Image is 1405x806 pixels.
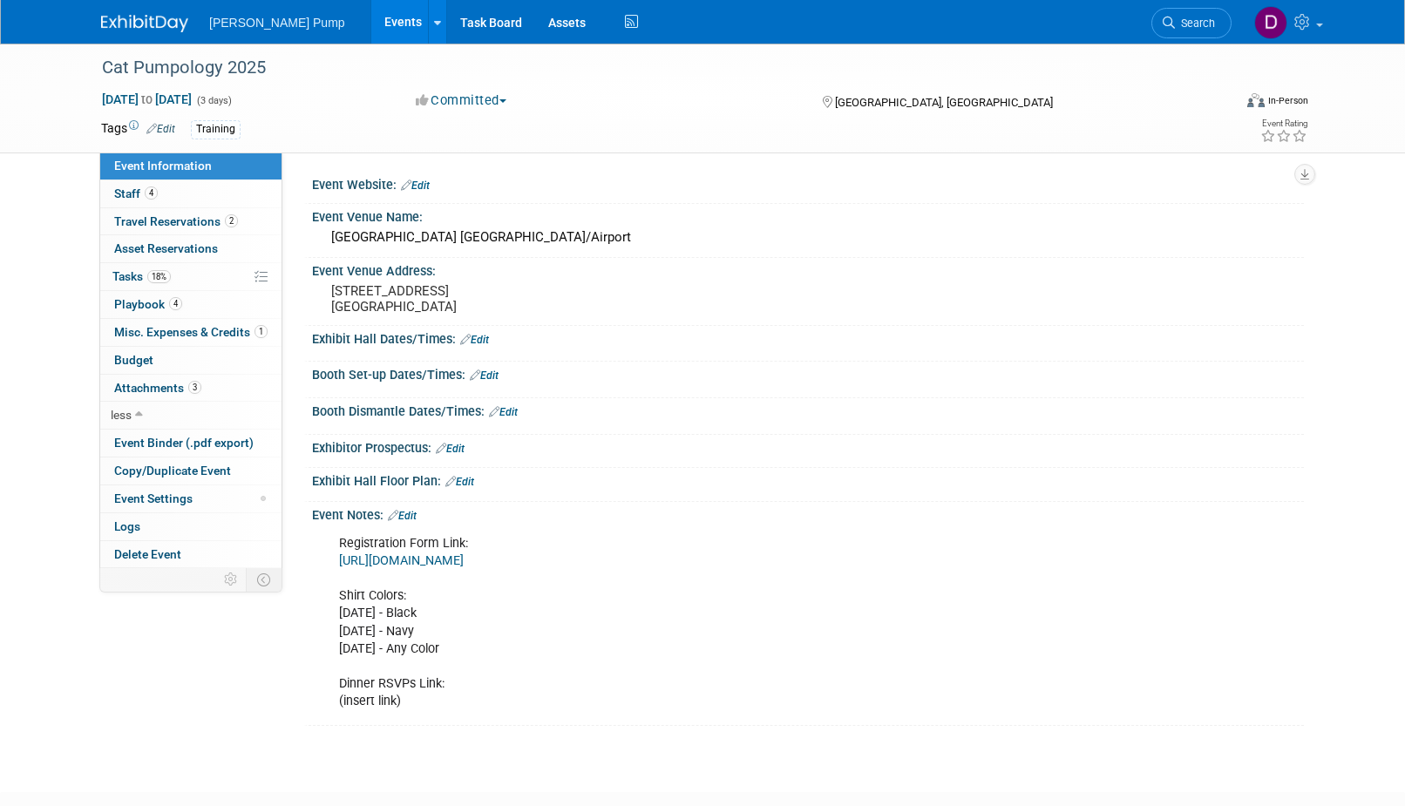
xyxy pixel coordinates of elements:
[114,436,254,450] span: Event Binder (.pdf export)
[312,172,1304,194] div: Event Website:
[100,541,282,568] a: Delete Event
[188,381,201,394] span: 3
[489,406,518,418] a: Edit
[114,519,140,533] span: Logs
[100,457,282,484] a: Copy/Duplicate Event
[96,52,1205,84] div: Cat Pumpology 2025
[1175,17,1215,30] span: Search
[261,496,266,501] span: Modified Layout
[114,381,201,395] span: Attachments
[100,430,282,457] a: Event Binder (.pdf export)
[312,258,1304,280] div: Event Venue Address:
[312,502,1304,525] div: Event Notes:
[312,398,1304,421] div: Booth Dismantle Dates/Times:
[1129,91,1308,117] div: Event Format
[331,283,706,315] pre: [STREET_ADDRESS] [GEOGRAPHIC_DATA]
[339,553,464,568] a: [URL][DOMAIN_NAME]
[114,159,212,173] span: Event Information
[114,325,268,339] span: Misc. Expenses & Credits
[114,214,238,228] span: Travel Reservations
[100,180,282,207] a: Staff4
[114,241,218,255] span: Asset Reservations
[312,468,1304,491] div: Exhibit Hall Floor Plan:
[401,179,430,192] a: Edit
[114,186,158,200] span: Staff
[100,347,282,374] a: Budget
[100,513,282,540] a: Logs
[100,319,282,346] a: Misc. Expenses & Credits1
[312,204,1304,226] div: Event Venue Name:
[147,270,171,283] span: 18%
[209,16,345,30] span: [PERSON_NAME] Pump
[195,95,232,106] span: (3 days)
[1254,6,1287,39] img: David Perry
[114,297,182,311] span: Playbook
[101,15,188,32] img: ExhibitDay
[114,491,193,505] span: Event Settings
[1260,119,1307,128] div: Event Rating
[146,123,175,135] a: Edit
[114,464,231,478] span: Copy/Duplicate Event
[100,485,282,512] a: Event Settings
[114,547,181,561] span: Delete Event
[255,325,268,338] span: 1
[470,369,499,382] a: Edit
[100,235,282,262] a: Asset Reservations
[436,443,465,455] a: Edit
[312,362,1304,384] div: Booth Set-up Dates/Times:
[100,263,282,290] a: Tasks18%
[410,91,513,110] button: Committed
[1267,94,1308,107] div: In-Person
[1151,8,1232,38] a: Search
[101,91,193,107] span: [DATE] [DATE]
[388,510,417,522] a: Edit
[247,568,282,591] td: Toggle Event Tabs
[216,568,247,591] td: Personalize Event Tab Strip
[225,214,238,227] span: 2
[169,297,182,310] span: 4
[114,353,153,367] span: Budget
[100,375,282,402] a: Attachments3
[112,269,171,283] span: Tasks
[1247,93,1265,107] img: Format-Inperson.png
[145,186,158,200] span: 4
[460,334,489,346] a: Edit
[101,119,175,139] td: Tags
[327,526,1112,719] div: Registration Form Link: Shirt Colors: [DATE] - Black [DATE] - Navy [DATE] - Any Color Dinner RSVP...
[445,476,474,488] a: Edit
[325,224,1291,251] div: [GEOGRAPHIC_DATA] [GEOGRAPHIC_DATA]/Airport
[100,208,282,235] a: Travel Reservations2
[835,96,1053,109] span: [GEOGRAPHIC_DATA], [GEOGRAPHIC_DATA]
[191,120,241,139] div: Training
[111,408,132,422] span: less
[312,435,1304,457] div: Exhibitor Prospectus:
[139,92,155,106] span: to
[100,291,282,318] a: Playbook4
[100,152,282,179] a: Event Information
[312,326,1304,349] div: Exhibit Hall Dates/Times:
[100,402,282,429] a: less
